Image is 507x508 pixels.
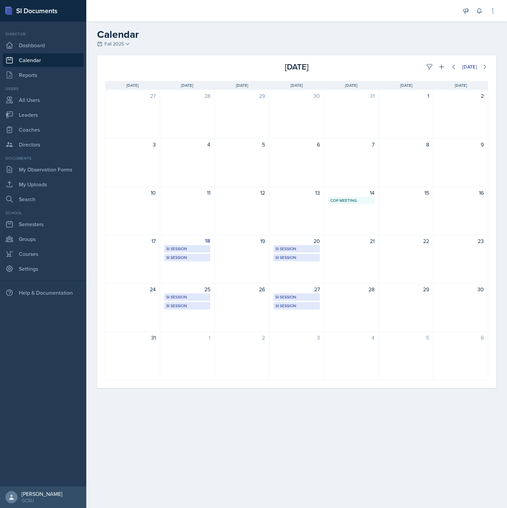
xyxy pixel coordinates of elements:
div: 19 [219,237,265,245]
div: 6 [438,333,484,342]
a: My Observation Forms [3,163,84,176]
div: 27 [273,285,320,293]
a: Dashboard [3,38,84,52]
div: 2 [438,92,484,100]
div: 5 [383,333,429,342]
div: Users [3,86,84,92]
span: [DATE] [291,82,303,88]
h2: Calendar [97,28,496,41]
span: [DATE] [455,82,467,88]
div: Documents [3,155,84,161]
div: 17 [110,237,156,245]
div: 31 [328,92,375,100]
span: [DATE] [181,82,193,88]
a: Directors [3,138,84,151]
span: [DATE] [126,82,139,88]
div: 16 [438,189,484,197]
div: CoP Meeting [330,197,372,204]
div: 2 [219,333,265,342]
div: 29 [219,92,265,100]
div: 3 [273,333,320,342]
div: 25 [164,285,210,293]
div: 4 [164,140,210,149]
a: My Uploads [3,178,84,191]
div: 27 [110,92,156,100]
div: 20 [273,237,320,245]
div: 3 [110,140,156,149]
div: SI Session [166,255,208,261]
div: [PERSON_NAME] [22,490,62,497]
div: 28 [164,92,210,100]
div: 21 [328,237,375,245]
button: [DATE] [458,61,481,73]
div: 23 [438,237,484,245]
a: Semesters [3,217,84,231]
div: 26 [219,285,265,293]
div: SI Session [275,303,318,309]
div: SI Session [275,294,318,300]
a: Groups [3,232,84,246]
div: [DATE] [233,61,361,73]
div: 9 [438,140,484,149]
div: 11 [164,189,210,197]
div: 14 [328,189,375,197]
div: School [3,210,84,216]
div: 7 [328,140,375,149]
div: SI Session [275,255,318,261]
div: 1 [164,333,210,342]
a: Leaders [3,108,84,122]
div: 29 [383,285,429,293]
div: Help & Documentation [3,286,84,299]
div: 30 [273,92,320,100]
div: [DATE] [462,64,477,70]
a: Search [3,192,84,206]
a: Settings [3,262,84,275]
div: 1 [383,92,429,100]
div: 31 [110,333,156,342]
div: 5 [219,140,265,149]
div: 18 [164,237,210,245]
a: Reports [3,68,84,82]
a: Courses [3,247,84,261]
span: [DATE] [345,82,357,88]
div: 30 [438,285,484,293]
span: [DATE] [236,82,248,88]
a: Coaches [3,123,84,136]
a: Calendar [3,53,84,67]
div: 13 [273,189,320,197]
div: 12 [219,189,265,197]
div: SI Session [275,246,318,252]
div: SI Session [166,294,208,300]
div: 28 [328,285,375,293]
div: 8 [383,140,429,149]
div: 22 [383,237,429,245]
span: Fall 2025 [105,41,124,48]
div: 15 [383,189,429,197]
div: Director [3,31,84,37]
div: 10 [110,189,156,197]
div: 24 [110,285,156,293]
div: SI Session [166,303,208,309]
div: 4 [328,333,375,342]
div: 6 [273,140,320,149]
a: All Users [3,93,84,107]
span: [DATE] [400,82,412,88]
div: GCSU [22,497,62,504]
div: SI Session [166,246,208,252]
